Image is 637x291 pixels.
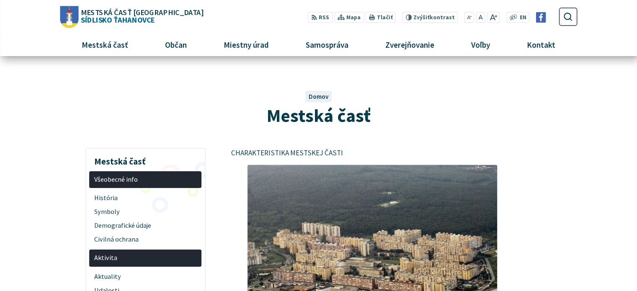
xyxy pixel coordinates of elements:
[78,8,203,23] span: Sídlisko Ťahanovce
[456,33,505,56] a: Voľby
[319,13,329,22] span: RSS
[302,33,351,56] span: Samospráva
[291,33,364,56] a: Samospráva
[89,191,201,205] a: História
[220,33,272,56] span: Miestny úrad
[231,148,513,159] p: CHARAKTERISTIKA MESTSKEJ ČASTI
[517,13,529,22] a: EN
[81,8,203,16] span: Mestská časť [GEOGRAPHIC_DATA]
[89,233,201,247] a: Civilná ochrana
[78,33,131,56] span: Mestská časť
[487,12,500,23] button: Zväčšiť veľkosť písma
[370,33,450,56] a: Zverejňovanie
[94,205,197,219] span: Symboly
[89,250,201,267] a: Aktivita
[150,33,202,56] a: Občan
[94,233,197,247] span: Civilná ochrana
[346,13,361,22] span: Mapa
[464,12,475,23] button: Zmenšiť veľkosť písma
[308,93,328,100] a: Domov
[413,14,430,21] span: Zvýšiť
[308,12,333,23] a: RSS
[413,14,455,21] span: kontrast
[94,173,197,186] span: Všeobecné info
[524,33,559,56] span: Kontakt
[402,12,458,23] button: Zvýšiťkontrast
[89,150,201,168] h3: Mestská časť
[536,12,546,23] img: Prejsť na Facebook stránku
[89,205,201,219] a: Symboly
[382,33,438,56] span: Zverejňovanie
[89,270,201,283] a: Aktuality
[366,12,396,23] button: Tlačiť
[519,13,526,22] span: EN
[66,33,143,56] a: Mestská časť
[334,12,364,23] a: Mapa
[468,33,493,56] span: Voľby
[60,6,203,28] a: Logo Sídlisko Ťahanovce, prejsť na domovskú stránku.
[266,104,370,127] span: Mestská časť
[89,219,201,233] a: Demografické údaje
[512,33,571,56] a: Kontakt
[89,171,201,188] a: Všeobecné info
[162,33,190,56] span: Občan
[208,33,284,56] a: Miestny úrad
[377,14,392,21] span: Tlačiť
[94,219,197,233] span: Demografické údaje
[60,6,78,28] img: Prejsť na domovskú stránku
[94,251,197,265] span: Aktivita
[476,12,485,23] button: Nastaviť pôvodnú veľkosť písma
[94,191,197,205] span: História
[94,270,197,283] span: Aktuality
